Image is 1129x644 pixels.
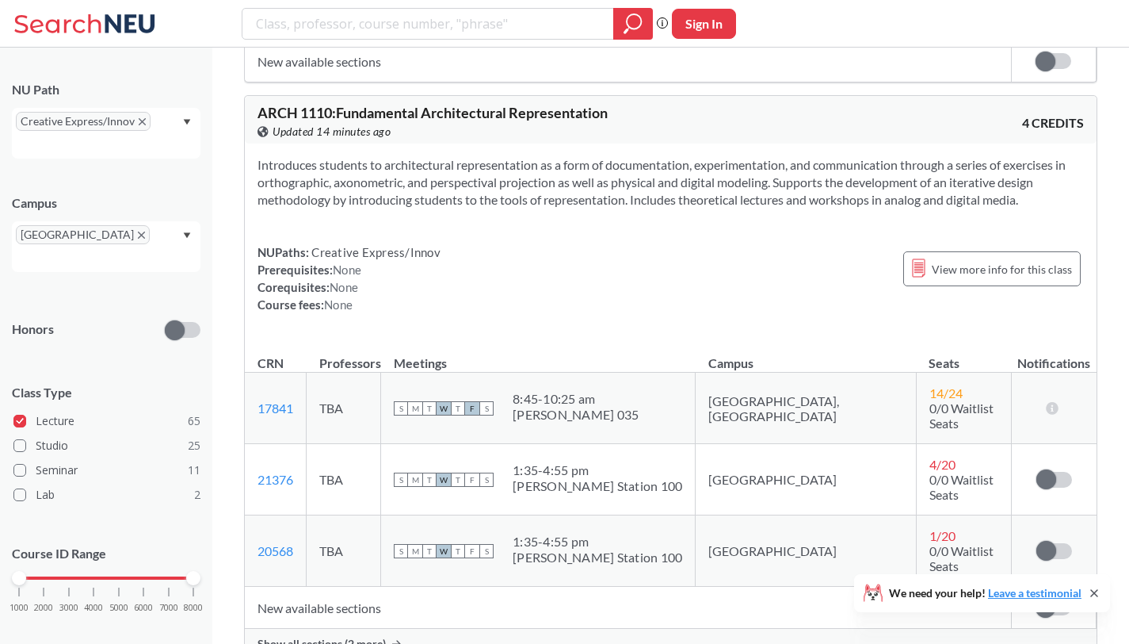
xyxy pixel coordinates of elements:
label: Lecture [13,411,200,431]
div: 1:35 - 4:55 pm [513,534,682,550]
span: 2000 [34,604,53,612]
span: S [479,544,494,558]
span: 0/0 Waitlist Seats [929,543,994,573]
th: Seats [916,339,1011,373]
label: Studio [13,435,200,456]
div: [PERSON_NAME] Station 100 [513,550,682,565]
span: None [330,280,358,294]
svg: Dropdown arrow [183,119,191,125]
span: M [408,473,422,487]
span: 1000 [10,604,29,612]
div: Campus [12,194,200,212]
td: TBA [307,444,381,516]
a: 17841 [257,401,293,416]
span: None [333,263,361,277]
span: T [451,544,465,558]
span: T [451,401,465,416]
svg: magnifying glass [624,13,643,35]
label: Seminar [13,460,200,481]
th: Notifications [1011,339,1096,373]
th: Professors [307,339,381,373]
section: Introduces students to architectural representation as a form of documentation, experimentation, ... [257,156,1084,209]
span: [GEOGRAPHIC_DATA]X to remove pill [16,225,150,244]
span: 65 [188,412,200,430]
button: Sign In [672,9,736,39]
span: 8000 [184,604,203,612]
span: None [324,297,353,312]
td: TBA [307,516,381,587]
span: S [479,401,494,416]
span: 3000 [59,604,78,612]
a: 20568 [257,543,293,558]
div: [PERSON_NAME] Station 100 [513,478,682,494]
input: Class, professor, course number, "phrase" [254,10,602,37]
span: F [465,401,479,416]
div: 8:45 - 10:25 am [513,391,639,407]
div: [PERSON_NAME] 035 [513,407,639,423]
div: [GEOGRAPHIC_DATA]X to remove pillDropdown arrow [12,221,200,272]
span: T [422,544,437,558]
svg: Dropdown arrow [183,232,191,239]
p: Honors [12,320,54,339]
div: CRN [257,355,284,372]
span: 1 / 20 [929,528,955,543]
span: ARCH 1110 : Fundamental Architectural Representation [257,104,608,121]
span: 5000 [109,604,128,612]
span: We need your help! [889,588,1081,599]
span: 25 [188,437,200,454]
th: Meetings [381,339,696,373]
td: TBA [307,373,381,444]
span: W [437,473,451,487]
span: 11 [188,462,200,479]
span: 4 / 20 [929,457,955,472]
th: Campus [696,339,917,373]
span: Class Type [12,384,200,401]
span: M [408,401,422,416]
span: Updated 14 minutes ago [273,123,391,140]
span: 4000 [84,604,103,612]
span: 6000 [134,604,153,612]
div: magnifying glass [613,8,653,40]
span: S [394,544,408,558]
div: NUPaths: Prerequisites: Corequisites: Course fees: [257,243,441,313]
span: 0/0 Waitlist Seats [929,472,994,502]
td: [GEOGRAPHIC_DATA], [GEOGRAPHIC_DATA] [696,373,917,444]
a: Leave a testimonial [988,586,1081,600]
span: 0/0 Waitlist Seats [929,401,994,431]
span: S [479,473,494,487]
svg: X to remove pill [138,232,145,239]
div: Creative Express/InnovX to remove pillDropdown arrow [12,108,200,159]
div: NU Path [12,81,200,98]
span: W [437,401,451,416]
span: Creative Express/Innov [309,245,441,259]
span: 4 CREDITS [1022,114,1084,132]
label: Lab [13,485,200,505]
span: T [422,473,437,487]
td: New available sections [245,587,1011,629]
span: T [451,473,465,487]
span: F [465,544,479,558]
span: F [465,473,479,487]
span: 14 / 24 [929,385,963,401]
span: View more info for this class [932,259,1072,279]
span: 7000 [159,604,178,612]
p: Course ID Range [12,545,200,563]
td: [GEOGRAPHIC_DATA] [696,444,917,516]
span: W [437,544,451,558]
span: S [394,473,408,487]
svg: X to remove pill [139,118,146,125]
td: New available sections [245,40,1011,82]
span: T [422,401,437,416]
td: [GEOGRAPHIC_DATA] [696,516,917,587]
a: 21376 [257,472,293,487]
div: 1:35 - 4:55 pm [513,462,682,478]
span: S [394,401,408,416]
span: Creative Express/InnovX to remove pill [16,112,151,131]
span: M [408,544,422,558]
span: 2 [194,486,200,504]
